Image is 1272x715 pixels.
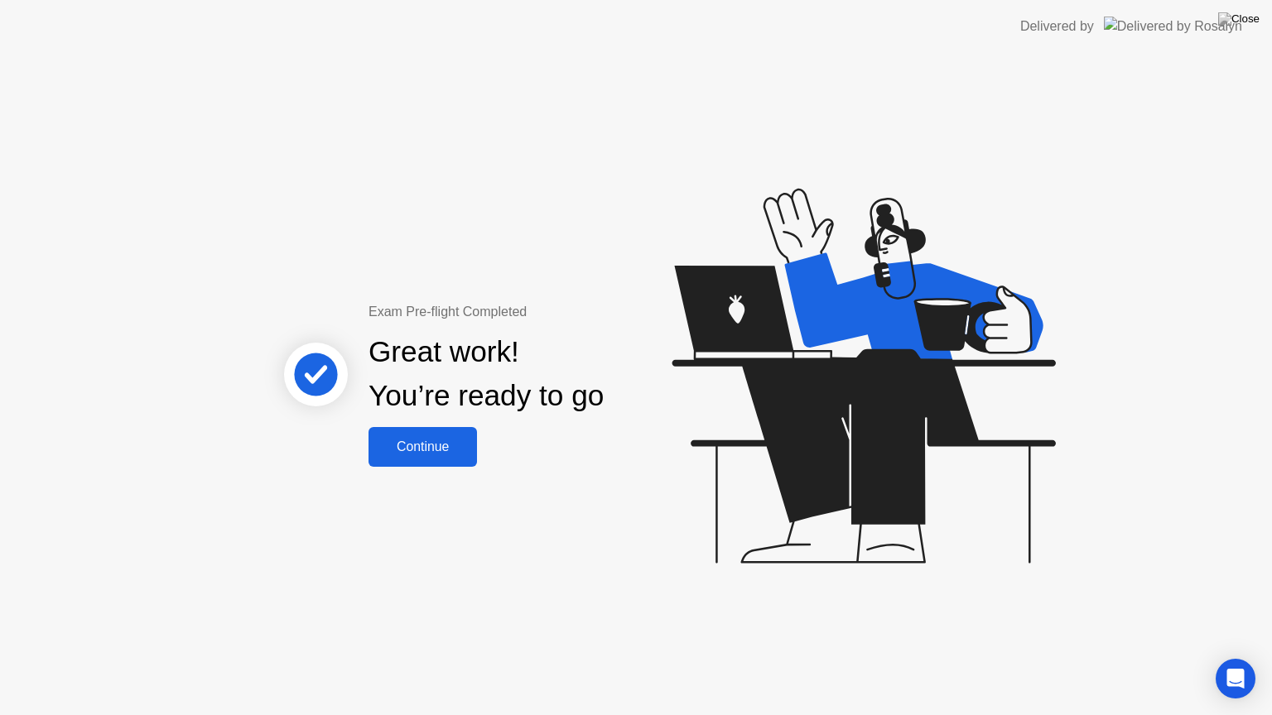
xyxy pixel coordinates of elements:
[1216,659,1255,698] div: Open Intercom Messenger
[373,439,472,454] div: Continue
[369,330,604,418] div: Great work! You’re ready to go
[1104,17,1242,36] img: Delivered by Rosalyn
[369,302,711,322] div: Exam Pre-flight Completed
[369,427,477,467] button: Continue
[1218,12,1260,26] img: Close
[1020,17,1094,36] div: Delivered by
